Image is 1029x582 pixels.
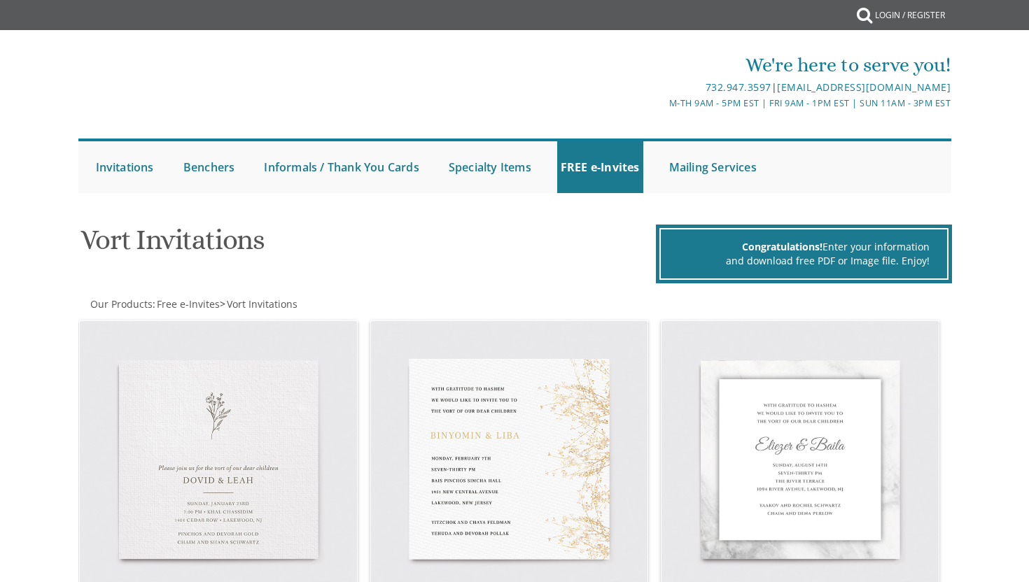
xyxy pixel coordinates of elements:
a: Free e-Invites [155,297,220,311]
a: Our Products [89,297,153,311]
span: Free e-Invites [157,297,220,311]
span: Congratulations! [742,240,822,253]
div: and download free PDF or Image file. Enjoy! [678,254,930,268]
a: Mailing Services [666,141,760,193]
h1: Vort Invitations [80,225,652,266]
a: 732.947.3597 [706,80,771,94]
a: Benchers [180,141,239,193]
a: Informals / Thank You Cards [260,141,422,193]
span: > [220,297,297,311]
span: Vort Invitations [227,297,297,311]
a: Vort Invitations [225,297,297,311]
div: Enter your information [678,240,930,254]
a: [EMAIL_ADDRESS][DOMAIN_NAME] [777,80,951,94]
div: : [78,297,515,311]
div: M-Th 9am - 5pm EST | Fri 9am - 1pm EST | Sun 11am - 3pm EST [370,96,951,111]
a: Specialty Items [445,141,535,193]
div: | [370,79,951,96]
a: Invitations [92,141,157,193]
a: FREE e-Invites [557,141,643,193]
div: We're here to serve you! [370,51,951,79]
